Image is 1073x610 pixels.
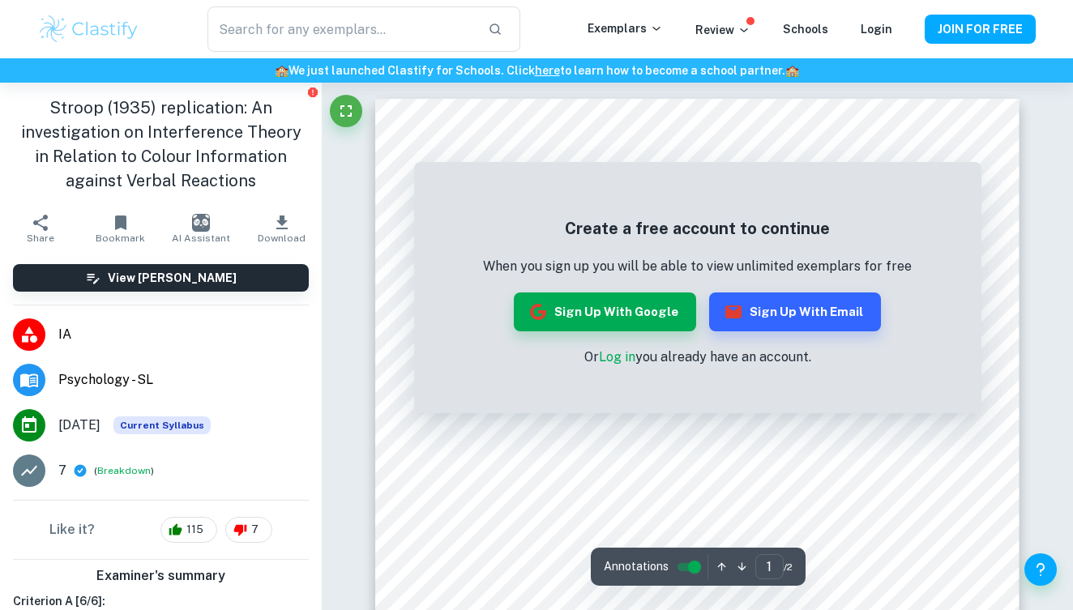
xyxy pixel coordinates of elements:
span: Bookmark [96,232,145,244]
span: IA [58,325,309,344]
button: Bookmark [80,206,160,251]
h6: Criterion A [ 6 / 6 ]: [13,592,309,610]
button: JOIN FOR FREE [925,15,1036,44]
p: When you sign up you will be able to view unlimited exemplars for free [483,257,912,276]
span: 7 [242,522,267,538]
h1: Stroop (1935) replication: An investigation on Interference Theory in Relation to Colour Informat... [13,96,309,193]
span: Annotations [604,558,669,575]
p: Review [695,21,750,39]
p: Exemplars [588,19,663,37]
span: Current Syllabus [113,416,211,434]
span: 🏫 [785,64,799,77]
span: [DATE] [58,416,100,435]
input: Search for any exemplars... [207,6,475,52]
button: Sign up with Email [709,292,881,331]
button: Download [242,206,322,251]
div: 115 [160,517,217,543]
button: Report issue [306,86,318,98]
h6: View [PERSON_NAME] [108,269,237,287]
span: Psychology - SL [58,370,309,390]
a: here [535,64,560,77]
span: ( ) [94,463,154,479]
a: Schools [783,23,828,36]
button: Help and Feedback [1024,553,1057,586]
h6: Like it? [49,520,95,540]
span: 🏫 [275,64,289,77]
span: AI Assistant [172,232,230,244]
span: / 2 [784,560,793,574]
span: Download [258,232,306,244]
a: Login [861,23,892,36]
a: Log in [599,349,635,365]
span: Share [27,232,54,244]
div: This exemplar is based on the current syllabus. Feel free to refer to it for inspiration/ideas wh... [113,416,211,434]
span: 115 [177,522,212,538]
h6: Examiner's summary [6,566,315,586]
button: Fullscreen [330,95,362,127]
img: AI Assistant [192,214,210,232]
button: AI Assistant [161,206,242,251]
div: 7 [225,517,272,543]
h5: Create a free account to continue [483,216,912,241]
p: 7 [58,461,66,480]
button: Sign up with Google [514,292,696,331]
p: Or you already have an account. [483,348,912,367]
button: Breakdown [97,463,151,478]
img: Clastify logo [37,13,140,45]
h6: We just launched Clastify for Schools. Click to learn how to become a school partner. [3,62,1070,79]
button: View [PERSON_NAME] [13,264,309,292]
